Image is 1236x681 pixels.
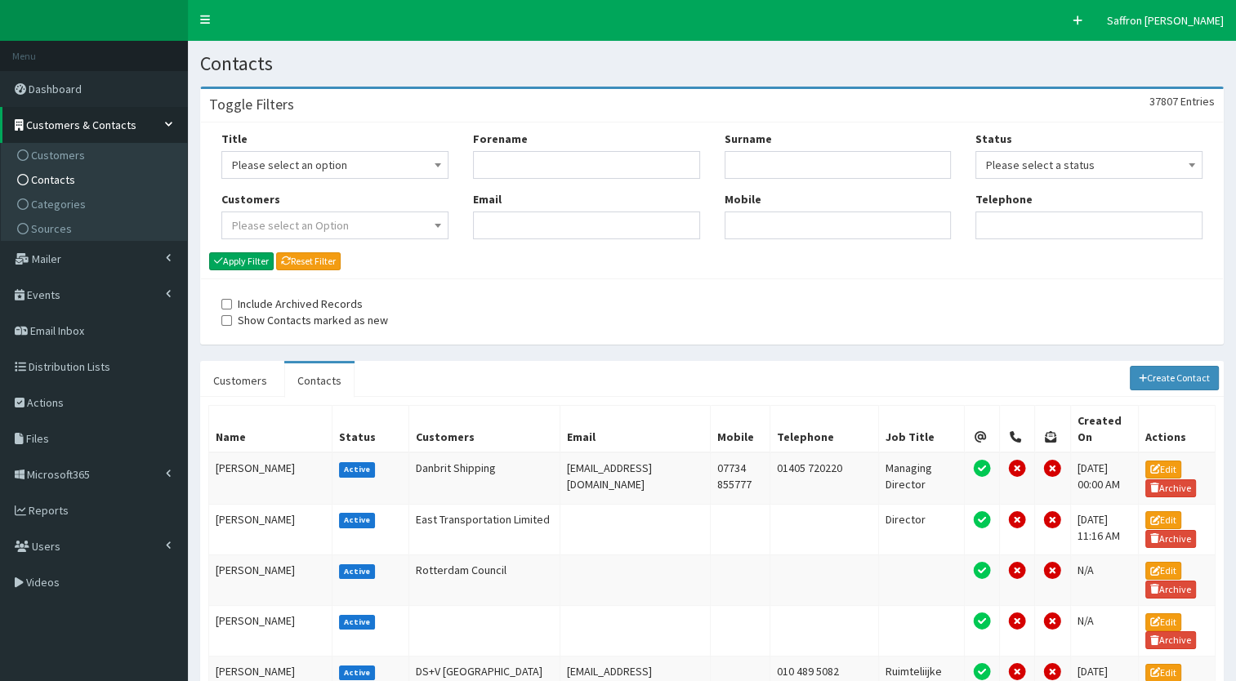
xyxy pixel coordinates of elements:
a: Archive [1145,530,1196,548]
a: Sources [5,216,187,241]
th: Name [209,406,332,453]
a: Edit [1145,613,1181,631]
a: Archive [1145,479,1196,497]
span: Please select an option [232,154,438,176]
a: Archive [1145,581,1196,599]
span: Email Inbox [30,323,84,338]
a: Contacts [284,363,355,398]
td: [PERSON_NAME] [209,504,332,554]
th: Post Permission [1035,406,1070,453]
label: Mobile [725,191,761,207]
td: 07734 855777 [710,452,770,504]
th: Email [560,406,711,453]
td: N/A [1070,554,1138,605]
span: Sources [31,221,72,236]
td: Danbrit Shipping [409,452,560,504]
label: Include Archived Records [221,296,363,312]
a: Edit [1145,461,1181,478]
span: Please select an Option [232,218,349,233]
label: Show Contacts marked as new [221,312,388,328]
th: Mobile [710,406,770,453]
span: Dashboard [29,82,82,96]
span: 37807 [1149,94,1178,109]
th: Customers [409,406,560,453]
a: Customers [5,143,187,167]
td: East Transportation Limited [409,504,560,554]
span: Events [27,287,60,302]
th: Status [332,406,409,453]
span: Please select a status [975,151,1203,179]
a: Create Contact [1130,366,1220,390]
span: Customers & Contacts [26,118,136,132]
label: Active [339,513,376,527]
label: Active [339,564,376,579]
th: Telephone Permission [1000,406,1035,453]
span: Microsoft365 [27,467,90,482]
span: Users [32,539,60,554]
span: Actions [27,395,64,410]
td: [DATE] 00:00 AM [1070,452,1138,504]
a: Edit [1145,562,1181,580]
a: Archive [1145,631,1196,649]
th: Telephone [770,406,878,453]
th: Created On [1070,406,1138,453]
th: Email Permission [964,406,999,453]
td: [PERSON_NAME] [209,554,332,605]
td: 01405 720220 [770,452,878,504]
label: Surname [725,131,772,147]
label: Active [339,615,376,630]
span: Saffron [PERSON_NAME] [1107,13,1224,28]
button: Apply Filter [209,252,274,270]
h1: Contacts [200,53,1224,74]
td: Rotterdam Council [409,554,560,605]
td: [EMAIL_ADDRESS][DOMAIN_NAME] [560,452,711,504]
h3: Toggle Filters [209,97,294,112]
td: [PERSON_NAME] [209,605,332,656]
span: Please select a status [986,154,1192,176]
td: Director [878,504,964,554]
span: Entries [1180,94,1215,109]
span: Reports [29,503,69,518]
label: Forename [473,131,528,147]
label: Status [975,131,1012,147]
a: Reset Filter [276,252,341,270]
span: Customers [31,148,85,162]
label: Email [473,191,502,207]
input: Show Contacts marked as new [221,315,232,326]
span: Videos [26,575,60,590]
label: Active [339,462,376,477]
td: Managing Director [878,452,964,504]
a: Edit [1145,511,1181,529]
label: Title [221,131,248,147]
span: Contacts [31,172,75,187]
span: Please select an option [221,151,448,179]
a: Customers [200,363,280,398]
label: Telephone [975,191,1033,207]
th: Actions [1139,406,1216,453]
input: Include Archived Records [221,299,232,309]
a: Contacts [5,167,187,192]
span: Categories [31,197,86,211]
td: [PERSON_NAME] [209,452,332,504]
span: Distribution Lists [29,359,110,374]
td: [DATE] 11:16 AM [1070,504,1138,554]
td: N/A [1070,605,1138,656]
label: Active [339,665,376,680]
label: Customers [221,191,280,207]
span: Files [26,431,49,446]
a: Categories [5,192,187,216]
th: Job Title [878,406,964,453]
span: Mailer [32,251,61,266]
